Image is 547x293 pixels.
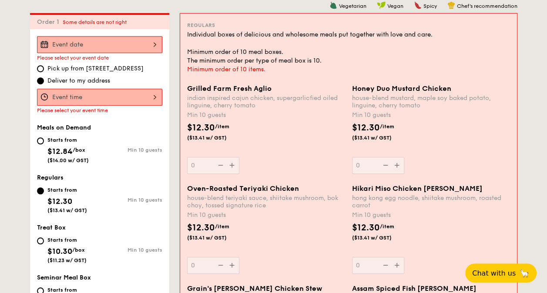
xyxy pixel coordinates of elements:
[100,147,162,153] div: Min 10 guests
[423,3,437,9] span: Spicy
[377,1,386,9] img: icon-vegan.f8ff3823.svg
[37,36,162,53] input: Event date
[47,157,89,163] span: ($14.00 w/ GST)
[187,184,299,193] span: Oven-Roasted Teriyaki Chicken
[187,194,345,209] div: house-blend teriyaki sauce, shiitake mushroom, bok choy, tossed signature rice
[465,263,537,283] button: Chat with us🦙
[352,234,411,241] span: ($13.41 w/ GST)
[73,147,85,153] span: /box
[47,146,73,156] span: $12.84
[47,186,87,193] div: Starts from
[187,234,246,241] span: ($13.41 w/ GST)
[187,284,322,293] span: Grain's [PERSON_NAME] Chicken Stew
[37,274,91,281] span: Seminar Meal Box
[352,123,380,133] span: $12.30
[352,223,380,233] span: $12.30
[37,187,44,194] input: Starts from$12.30($13.41 w/ GST)Min 10 guests
[187,65,510,74] div: Minimum order of 10 items.
[187,111,345,120] div: Min 10 guests
[37,237,44,244] input: Starts from$10.30/box($11.23 w/ GST)Min 10 guests
[352,84,451,93] span: Honey Duo Mustard Chicken
[352,184,483,193] span: Hikari Miso Chicken [PERSON_NAME]
[352,94,510,109] div: house-blend mustard, maple soy baked potato, linguine, cherry tomato
[352,211,510,220] div: Min 10 guests
[352,111,510,120] div: Min 10 guests
[187,134,246,141] span: ($13.41 w/ GST)
[37,224,66,231] span: Treat Box
[387,3,403,9] span: Vegan
[47,257,87,263] span: ($11.23 w/ GST)
[47,137,89,143] div: Starts from
[414,1,422,9] img: icon-spicy.37a8142b.svg
[37,18,63,26] span: Order 1
[47,196,72,206] span: $12.30
[37,174,64,181] span: Regulars
[100,197,162,203] div: Min 10 guests
[215,123,229,130] span: /item
[187,22,215,28] span: Regulars
[37,124,91,131] span: Meals on Demand
[472,269,516,277] span: Chat with us
[47,246,72,256] span: $10.30
[63,19,127,25] span: Some details are not right
[380,123,394,130] span: /item
[37,89,162,106] input: Event time
[519,268,530,278] span: 🦙
[380,223,394,230] span: /item
[37,107,108,113] span: Please select your event time
[187,123,215,133] span: $12.30
[215,223,229,230] span: /item
[187,94,345,109] div: indian inspired cajun chicken, supergarlicfied oiled linguine, cherry tomato
[37,77,44,84] input: Deliver to my address
[352,284,477,293] span: Assam Spiced Fish [PERSON_NAME]
[329,1,337,9] img: icon-vegetarian.fe4039eb.svg
[100,247,162,253] div: Min 10 guests
[187,211,345,220] div: Min 10 guests
[37,137,44,144] input: Starts from$12.84/box($14.00 w/ GST)Min 10 guests
[187,84,272,93] span: Grilled Farm Fresh Aglio
[352,194,510,209] div: hong kong egg noodle, shiitake mushroom, roasted carrot
[37,65,44,72] input: Pick up from [STREET_ADDRESS]
[457,3,517,9] span: Chef's recommendation
[47,207,87,213] span: ($13.41 w/ GST)
[47,77,110,85] span: Deliver to my address
[187,30,510,65] div: Individual boxes of delicious and wholesome meals put together with love and care. Minimum order ...
[352,134,411,141] span: ($13.41 w/ GST)
[47,64,144,73] span: Pick up from [STREET_ADDRESS]
[47,236,87,243] div: Starts from
[187,223,215,233] span: $12.30
[37,55,162,61] div: Please select your event date
[72,247,85,253] span: /box
[339,3,366,9] span: Vegetarian
[447,1,455,9] img: icon-chef-hat.a58ddaea.svg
